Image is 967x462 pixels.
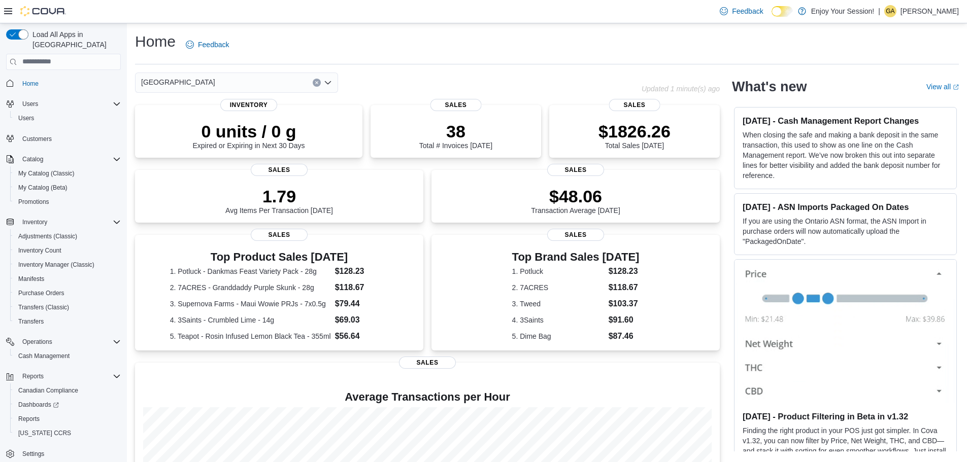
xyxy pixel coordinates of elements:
span: [GEOGRAPHIC_DATA] [141,76,215,88]
h3: [DATE] - ASN Imports Packaged On Dates [743,202,948,212]
span: [US_STATE] CCRS [18,429,71,437]
span: Customers [22,135,52,143]
p: | [878,5,880,17]
dd: $91.60 [609,314,640,326]
span: Canadian Compliance [14,384,121,397]
span: Adjustments (Classic) [18,232,77,240]
span: Sales [430,99,482,111]
button: My Catalog (Classic) [10,166,125,181]
span: Home [22,80,39,88]
button: Inventory [18,216,51,228]
a: Home [18,78,43,90]
p: Enjoy Your Session! [811,5,875,17]
span: Sales [399,357,456,369]
span: Washington CCRS [14,427,121,439]
span: Transfers (Classic) [18,303,69,311]
span: Sales [547,164,604,176]
span: Canadian Compliance [18,386,78,395]
p: $48.06 [531,186,620,206]
span: My Catalog (Classic) [14,167,121,180]
p: 1.79 [225,186,333,206]
a: My Catalog (Beta) [14,182,72,194]
button: Users [18,98,42,110]
a: Feedback [716,1,767,21]
span: Users [18,114,34,122]
div: Total Sales [DATE] [598,121,671,150]
dd: $128.23 [609,265,640,277]
p: $1826.26 [598,121,671,141]
button: Inventory [2,215,125,229]
h1: Home [135,31,176,52]
p: [PERSON_NAME] [901,5,959,17]
span: Purchase Orders [14,287,121,299]
button: Open list of options [324,79,332,87]
span: Users [22,100,38,108]
img: Cova [20,6,66,16]
span: Catalog [18,153,121,165]
dt: 3. Supernova Farms - Maui Wowie PRJs - 7x0.5g [170,299,331,309]
span: Inventory Count [14,244,121,257]
span: My Catalog (Beta) [14,182,121,194]
button: Reports [18,370,48,382]
span: Cash Management [14,350,121,362]
svg: External link [953,84,959,90]
button: Operations [2,335,125,349]
dt: 3. Tweed [512,299,605,309]
button: Reports [10,412,125,426]
a: Inventory Count [14,244,65,257]
a: My Catalog (Classic) [14,167,79,180]
button: Manifests [10,272,125,286]
span: Sales [251,229,308,241]
a: Dashboards [14,399,63,411]
span: Sales [251,164,308,176]
button: Transfers (Classic) [10,300,125,314]
a: Purchase Orders [14,287,69,299]
span: Manifests [18,275,44,283]
a: Settings [18,448,48,460]
span: Load All Apps in [GEOGRAPHIC_DATA] [28,29,121,50]
button: Operations [18,336,56,348]
dt: 5. Dime Bag [512,331,605,341]
a: Cash Management [14,350,74,362]
a: Feedback [182,34,233,55]
a: Reports [14,413,44,425]
dd: $103.37 [609,298,640,310]
button: [US_STATE] CCRS [10,426,125,440]
dt: 5. Teapot - Rosin Infused Lemon Black Tea - 355ml [170,331,331,341]
span: Home [18,77,121,90]
dd: $56.64 [335,330,389,342]
dt: 1. Potluck [512,266,605,276]
span: Purchase Orders [18,289,64,297]
h2: What's new [732,79,807,95]
dd: $87.46 [609,330,640,342]
a: Users [14,112,38,124]
span: Inventory [18,216,121,228]
button: Adjustments (Classic) [10,229,125,243]
span: Users [14,112,121,124]
dd: $79.44 [335,298,389,310]
span: Cash Management [18,352,70,360]
p: Updated 1 minute(s) ago [642,85,720,93]
span: Settings [18,447,121,460]
dt: 1. Potluck - Dankmas Feast Variety Pack - 28g [170,266,331,276]
dd: $118.67 [335,281,389,294]
div: Expired or Expiring in Next 30 Days [193,121,305,150]
button: Clear input [313,79,321,87]
input: Dark Mode [772,6,793,17]
button: Transfers [10,314,125,329]
span: My Catalog (Beta) [18,184,68,192]
button: Purchase Orders [10,286,125,300]
span: Dashboards [18,401,59,409]
a: Inventory Manager (Classic) [14,259,98,271]
span: Inventory [220,99,277,111]
a: Canadian Compliance [14,384,82,397]
span: Sales [609,99,660,111]
a: Transfers (Classic) [14,301,73,313]
a: Transfers [14,315,48,328]
h3: [DATE] - Product Filtering in Beta in v1.32 [743,411,948,421]
span: Inventory Manager (Classic) [18,261,94,269]
h4: Average Transactions per Hour [143,391,712,403]
a: View allExternal link [926,83,959,91]
button: Users [10,111,125,125]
